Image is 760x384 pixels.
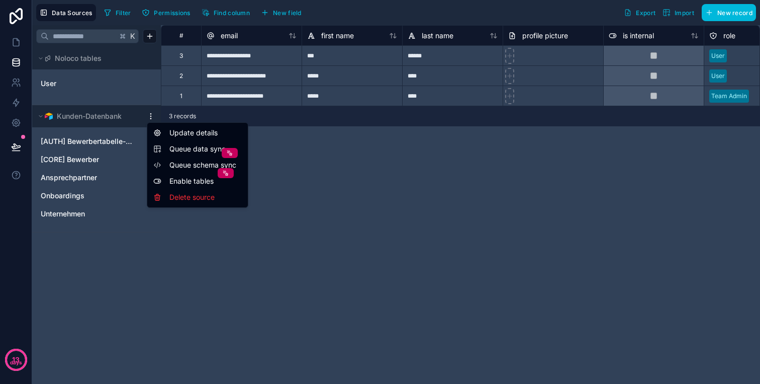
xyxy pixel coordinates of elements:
div: Update details [149,125,246,141]
div: Enable tables [149,173,246,189]
span: Queue schema sync [169,160,242,170]
button: Queue schema sync [153,160,242,170]
button: Queue data sync [153,144,242,154]
span: Queue data sync [169,144,242,154]
div: Delete source [149,189,246,205]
